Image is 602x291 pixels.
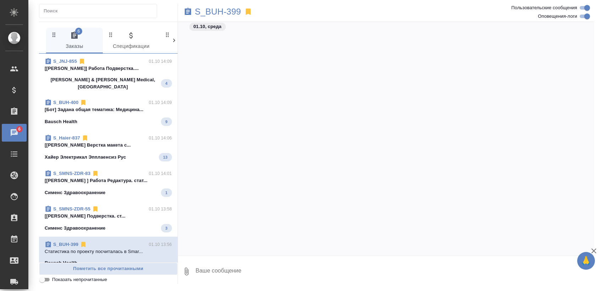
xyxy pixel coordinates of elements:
div: S_SMNS-ZDR-8301.10 14:01[[PERSON_NAME] ] Работа Редактура. стат...Сименс Здравоохранение1 [39,166,178,201]
button: Пометить все прочитанными [39,263,178,275]
span: Спецификации [107,31,155,51]
svg: Отписаться [80,99,87,106]
p: 01.10 13:58 [149,205,172,213]
a: 6 [2,124,27,142]
span: 3 [161,225,172,232]
span: 1 [161,189,172,196]
div: S_Haier-83701.10 14:06[[PERSON_NAME] Верстка макета с...Хайер Электрикал Эпплаенсиз Рус13 [39,130,178,166]
a: S_Haier-837 [53,135,80,141]
svg: Отписаться [80,241,87,248]
span: 🙏 [580,253,592,268]
a: S_SMNS-ZDR-83 [53,171,90,176]
input: Поиск [44,6,157,16]
p: 01.10 14:09 [149,99,172,106]
p: [PERSON_NAME] & [PERSON_NAME] Medical, [GEOGRAPHIC_DATA] [45,76,161,90]
a: S_BUH-399 [195,8,241,15]
svg: Зажми и перетащи, чтобы поменять порядок вкладок [107,31,114,38]
div: S_BUH-40001.10 14:09[Бот] Задана общая тематика: Медицина...Bausch Health9 [39,95,178,130]
div: S_BUH-39901.10 13:56Cтатистика по проекту посчиталась в Smar...Bausch Health [39,237,178,271]
svg: Зажми и перетащи, чтобы поменять порядок вкладок [164,31,171,38]
svg: Отписаться [92,205,99,213]
p: Сименс Здравоохранение [45,189,106,196]
p: 01.10 14:09 [149,58,172,65]
svg: Отписаться [82,134,89,142]
a: S_BUH-399 [53,242,78,247]
span: Клиенты [164,31,212,51]
p: [Бот] Задана общая тематика: Медицина... [45,106,172,113]
a: S_JNJ-855 [53,59,77,64]
div: S_JNJ-85501.10 14:09[[PERSON_NAME]] Работа Подверстка....[PERSON_NAME] & [PERSON_NAME] Medical, [... [39,54,178,95]
svg: Зажми и перетащи, чтобы поменять порядок вкладок [51,31,57,38]
p: Bausch Health [45,259,77,267]
a: S_SMNS-ZDR-55 [53,206,90,212]
span: Показать непрочитанные [52,276,107,283]
p: 01.10, среда [194,23,222,30]
span: Заказы [50,31,99,51]
p: [[PERSON_NAME] Верстка макета с... [45,142,172,149]
p: 01.10 14:01 [149,170,172,177]
span: 6 [75,28,82,35]
button: 🙏 [577,252,595,270]
p: [[PERSON_NAME] Подверстка. ст... [45,213,172,220]
span: 6 [14,126,25,133]
span: Оповещения-логи [538,13,577,20]
span: 9 [161,118,172,125]
p: 01.10 13:56 [149,241,172,248]
span: Пользовательские сообщения [511,4,577,11]
p: Сименс Здравоохранение [45,225,106,232]
svg: Отписаться [78,58,85,65]
p: [[PERSON_NAME]] Работа Подверстка.... [45,65,172,72]
a: S_BUH-400 [53,100,78,105]
p: [[PERSON_NAME] ] Работа Редактура. стат... [45,177,172,184]
p: Bausch Health [45,118,77,125]
p: Хайер Электрикал Эпплаенсиз Рус [45,154,126,161]
svg: Отписаться [92,170,99,177]
div: S_SMNS-ZDR-5501.10 13:58[[PERSON_NAME] Подверстка. ст...Сименс Здравоохранение3 [39,201,178,237]
p: Cтатистика по проекту посчиталась в Smar... [45,248,172,255]
span: 13 [159,154,172,161]
span: Пометить все прочитанными [43,265,174,273]
p: 01.10 14:06 [149,134,172,142]
span: 4 [161,80,172,87]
